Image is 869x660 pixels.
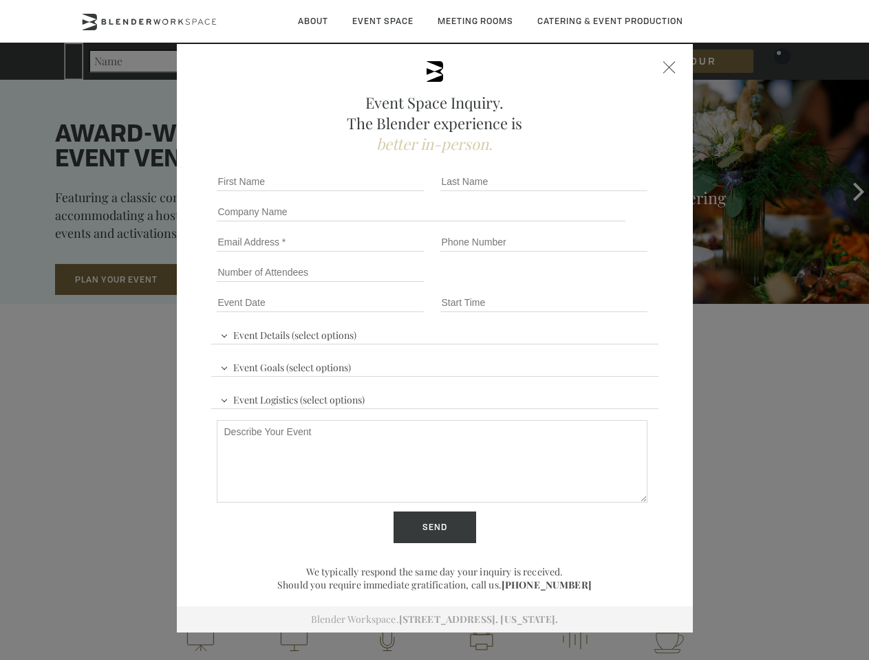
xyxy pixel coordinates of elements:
input: First Name [217,172,424,191]
p: Should you require immediate gratification, call us. [211,578,658,591]
input: Email Address * [217,232,424,252]
span: Event Details (select options) [217,323,360,344]
span: better in-person. [376,133,493,154]
a: [PHONE_NUMBER] [502,578,592,591]
input: Send [394,511,476,543]
input: Number of Attendees [217,263,424,282]
span: Event Goals (select options) [217,355,354,376]
input: Company Name [217,202,626,221]
div: Blender Workspace. [177,606,693,632]
span: Event Logistics (select options) [217,388,368,408]
input: Last Name [440,172,647,191]
input: Start Time [440,293,647,312]
input: Event Date [217,293,424,312]
h2: Event Space Inquiry. The Blender experience is [211,92,658,154]
a: [STREET_ADDRESS]. [US_STATE]. [399,613,558,626]
iframe: Chat Widget [621,484,869,660]
p: We typically respond the same day your inquiry is received. [211,565,658,578]
input: Phone Number [440,232,647,252]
